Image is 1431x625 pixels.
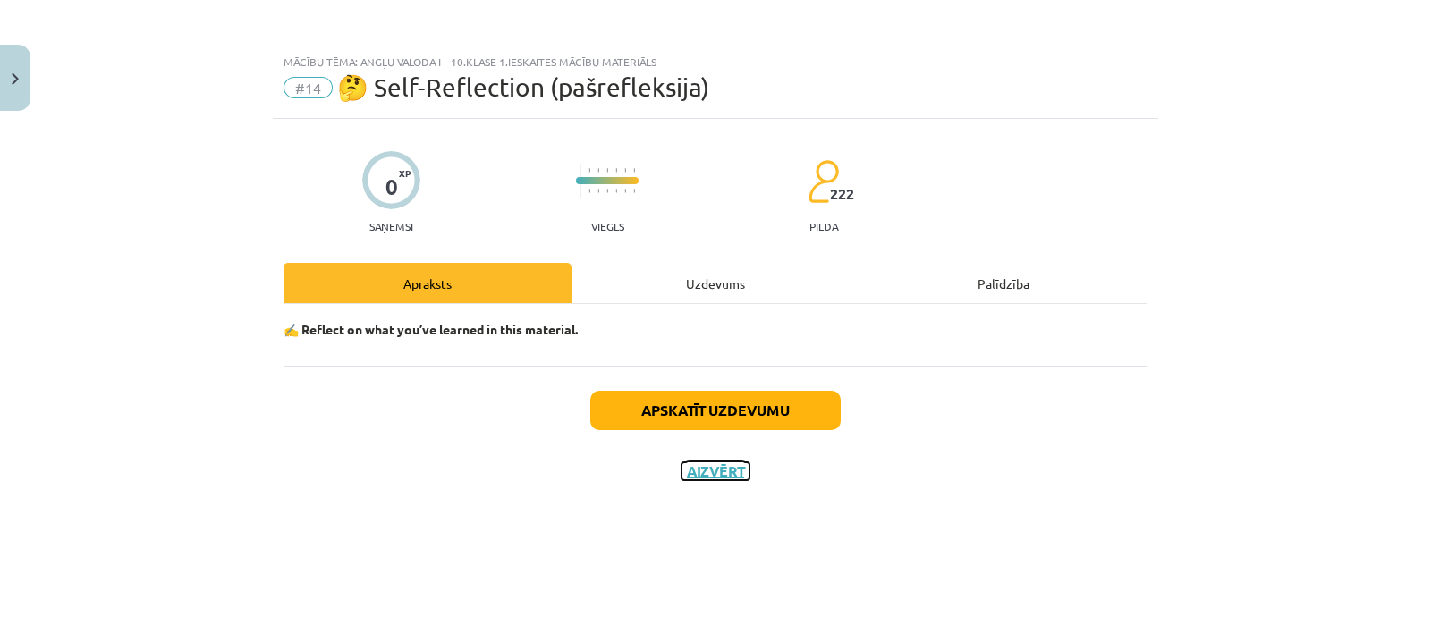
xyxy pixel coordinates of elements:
div: Uzdevums [572,263,859,303]
img: icon-short-line-57e1e144782c952c97e751825c79c345078a6d821885a25fce030b3d8c18986b.svg [597,189,599,193]
button: Apskatīt uzdevumu [590,391,841,430]
span: 🤔 Self-Reflection (pašrefleksija) [337,72,709,102]
img: icon-short-line-57e1e144782c952c97e751825c79c345078a6d821885a25fce030b3d8c18986b.svg [606,189,608,193]
div: 0 [385,174,398,199]
div: Mācību tēma: Angļu valoda i - 10.klase 1.ieskaites mācību materiāls [284,55,1147,68]
span: 222 [830,186,854,202]
img: students-c634bb4e5e11cddfef0936a35e636f08e4e9abd3cc4e673bd6f9a4125e45ecb1.svg [808,159,839,204]
img: icon-short-line-57e1e144782c952c97e751825c79c345078a6d821885a25fce030b3d8c18986b.svg [633,168,635,173]
img: icon-long-line-d9ea69661e0d244f92f715978eff75569469978d946b2353a9bb055b3ed8787d.svg [580,164,581,198]
strong: ✍️ Reflect on what you’ve learned in this material. [284,321,578,337]
span: #14 [284,77,333,98]
img: icon-short-line-57e1e144782c952c97e751825c79c345078a6d821885a25fce030b3d8c18986b.svg [624,189,626,193]
span: XP [399,168,411,178]
img: icon-close-lesson-0947bae3869378f0d4975bcd49f059093ad1ed9edebbc8119c70593378902aed.svg [12,73,19,85]
div: Apraksts [284,263,572,303]
p: Viegls [591,220,624,232]
img: icon-short-line-57e1e144782c952c97e751825c79c345078a6d821885a25fce030b3d8c18986b.svg [615,189,617,193]
img: icon-short-line-57e1e144782c952c97e751825c79c345078a6d821885a25fce030b3d8c18986b.svg [606,168,608,173]
img: icon-short-line-57e1e144782c952c97e751825c79c345078a6d821885a25fce030b3d8c18986b.svg [588,168,590,173]
img: icon-short-line-57e1e144782c952c97e751825c79c345078a6d821885a25fce030b3d8c18986b.svg [597,168,599,173]
button: Aizvērt [682,462,749,480]
img: icon-short-line-57e1e144782c952c97e751825c79c345078a6d821885a25fce030b3d8c18986b.svg [624,168,626,173]
img: icon-short-line-57e1e144782c952c97e751825c79c345078a6d821885a25fce030b3d8c18986b.svg [633,189,635,193]
div: Palīdzība [859,263,1147,303]
p: pilda [809,220,838,232]
p: Saņemsi [362,220,420,232]
img: icon-short-line-57e1e144782c952c97e751825c79c345078a6d821885a25fce030b3d8c18986b.svg [588,189,590,193]
img: icon-short-line-57e1e144782c952c97e751825c79c345078a6d821885a25fce030b3d8c18986b.svg [615,168,617,173]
